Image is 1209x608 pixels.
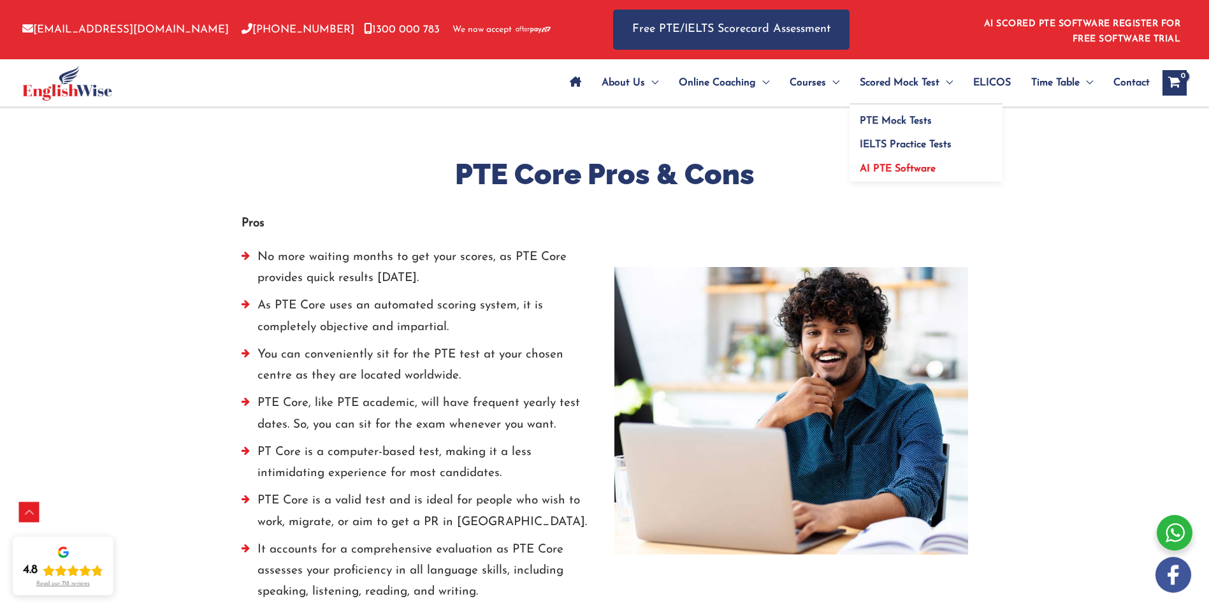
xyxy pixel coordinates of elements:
[591,61,669,105] a: About UsMenu Toggle
[23,563,38,578] div: 4.8
[452,24,512,36] span: We now accept
[242,490,595,539] li: PTE Core is a valid test and is ideal for people who wish to work, migrate, or aim to get a PR in...
[790,61,826,105] span: Courses
[850,61,963,105] a: Scored Mock TestMenu Toggle
[232,156,978,194] h2: PTE Core Pros & Cons
[242,247,595,296] li: No more waiting months to get your scores, as PTE Core provides quick results [DATE].
[242,393,595,442] li: PTE Core, like PTE academic, will have frequent yearly test dates. So, you can sit for the exam w...
[1155,557,1191,593] img: white-facebook.png
[860,140,952,150] span: IELTS Practice Tests
[242,24,354,35] a: [PHONE_NUMBER]
[1031,61,1080,105] span: Time Table
[860,116,932,126] span: PTE Mock Tests
[23,563,103,578] div: Rating: 4.8 out of 5
[36,581,90,588] div: Read our 718 reviews
[1113,61,1150,105] span: Contact
[850,105,1003,129] a: PTE Mock Tests
[669,61,779,105] a: Online CoachingMenu Toggle
[22,66,112,101] img: cropped-ew-logo
[1080,61,1093,105] span: Menu Toggle
[939,61,953,105] span: Menu Toggle
[364,24,440,35] a: 1300 000 783
[560,61,1150,105] nav: Site Navigation: Main Menu
[645,61,658,105] span: Menu Toggle
[976,9,1187,50] aside: Header Widget 1
[242,217,264,229] strong: Pros
[22,24,229,35] a: [EMAIL_ADDRESS][DOMAIN_NAME]
[242,442,595,491] li: PT Core is a computer-based test, making it a less intimidating experience for most candidates.
[779,61,850,105] a: CoursesMenu Toggle
[242,344,595,393] li: You can conveniently sit for the PTE test at your chosen centre as they are located worldwide.
[614,267,968,554] img: test-img
[242,295,595,344] li: As PTE Core uses an automated scoring system, it is completely objective and impartial.
[973,61,1011,105] span: ELICOS
[826,61,839,105] span: Menu Toggle
[963,61,1021,105] a: ELICOS
[602,61,645,105] span: About Us
[516,26,551,33] img: Afterpay-Logo
[679,61,756,105] span: Online Coaching
[850,129,1003,153] a: IELTS Practice Tests
[1162,70,1187,96] a: View Shopping Cart, empty
[613,10,850,50] a: Free PTE/IELTS Scorecard Assessment
[984,19,1181,44] a: AI SCORED PTE SOFTWARE REGISTER FOR FREE SOFTWARE TRIAL
[860,164,936,174] span: AI PTE Software
[1103,61,1150,105] a: Contact
[756,61,769,105] span: Menu Toggle
[860,61,939,105] span: Scored Mock Test
[1021,61,1103,105] a: Time TableMenu Toggle
[850,152,1003,182] a: AI PTE Software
